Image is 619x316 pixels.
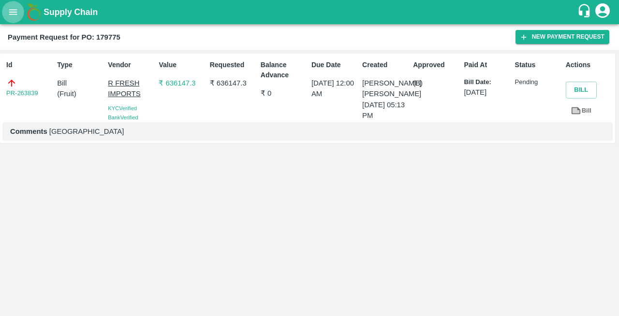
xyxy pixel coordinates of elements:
p: Actions [566,60,613,70]
p: R FRESH IMPORTS [108,78,155,100]
p: Bill Date: [464,78,511,87]
p: Balance Advance [261,60,308,80]
p: Approved [413,60,460,70]
p: Requested [210,60,257,70]
p: Bill [57,78,104,88]
p: Id [6,60,53,70]
button: open drawer [2,1,24,23]
p: (B) [413,78,460,88]
span: KYC Verified [108,105,137,111]
p: ₹ 636147.3 [159,78,206,88]
p: Created [362,60,409,70]
button: New Payment Request [516,30,609,44]
p: Value [159,60,206,70]
b: Supply Chain [44,7,98,17]
p: Type [57,60,104,70]
a: Bill [566,102,597,119]
p: [DATE] 05:13 PM [362,100,409,121]
p: Status [515,60,562,70]
p: Vendor [108,60,155,70]
p: Pending [515,78,562,87]
span: Bank Verified [108,115,138,120]
button: Bill [566,82,597,99]
div: customer-support [577,3,594,21]
p: Paid At [464,60,511,70]
b: Payment Request for PO: 179775 [8,33,120,41]
p: Due Date [311,60,358,70]
p: ₹ 636147.3 [210,78,257,88]
p: [DATE] [464,87,511,98]
p: ₹ 0 [261,88,308,99]
img: logo [24,2,44,22]
a: Supply Chain [44,5,577,19]
b: Comments [10,128,47,135]
a: PR-263839 [6,88,38,98]
p: ( Fruit ) [57,88,104,99]
p: [GEOGRAPHIC_DATA] [10,126,605,137]
p: [PERSON_NAME] [PERSON_NAME] [362,78,409,100]
p: [DATE] 12:00 AM [311,78,358,100]
div: account of current user [594,2,611,22]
